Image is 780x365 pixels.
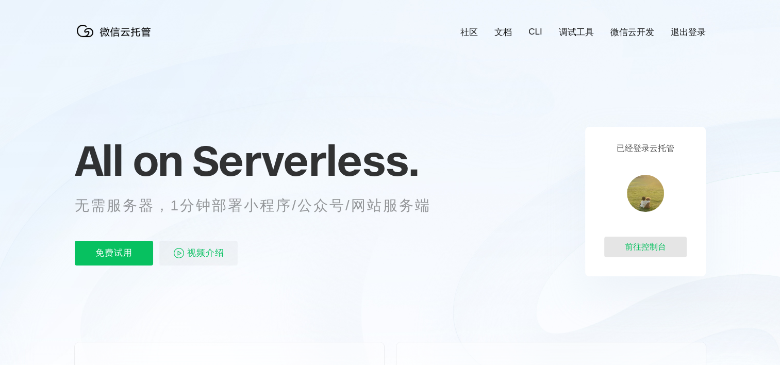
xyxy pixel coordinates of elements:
[187,241,224,266] span: 视频介绍
[559,26,594,38] a: 调试工具
[75,195,450,216] p: 无需服务器，1分钟部署小程序/公众号/网站服务端
[671,26,706,38] a: 退出登录
[494,26,512,38] a: 文档
[75,135,182,186] span: All on
[75,34,157,43] a: 微信云托管
[75,21,157,41] img: 微信云托管
[610,26,654,38] a: 微信云开发
[604,237,687,257] div: 前往控制台
[617,143,674,154] p: 已经登录云托管
[460,26,478,38] a: 社区
[173,247,185,259] img: video_play.svg
[528,27,542,37] a: CLI
[75,241,153,266] p: 免费试用
[192,135,419,186] span: Serverless.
